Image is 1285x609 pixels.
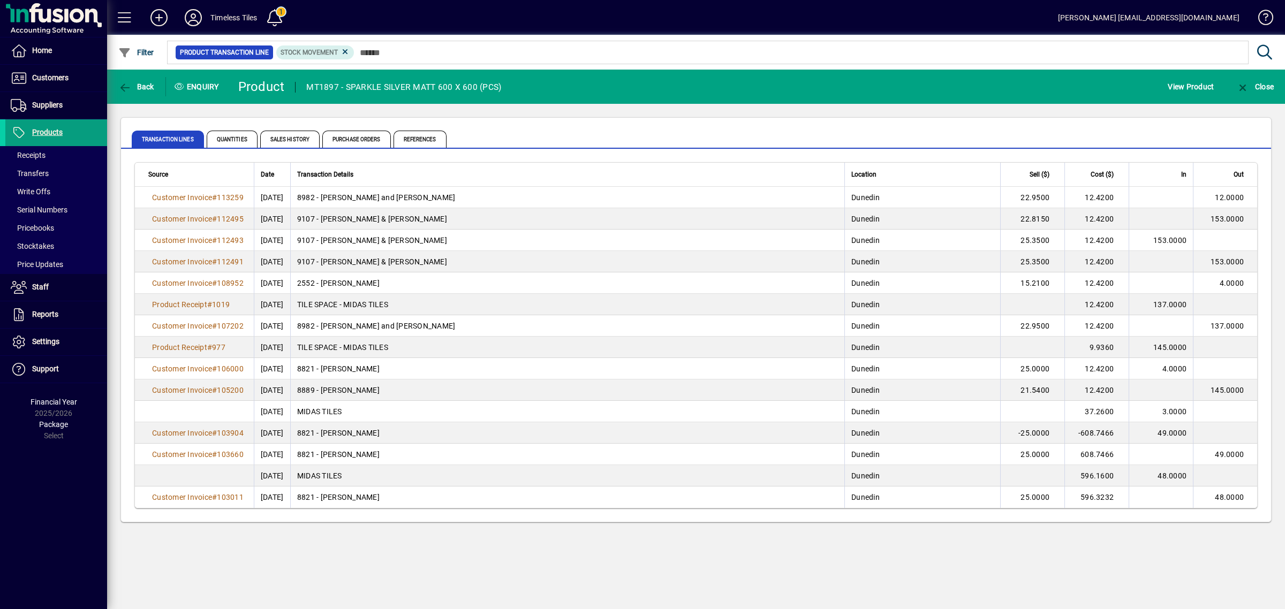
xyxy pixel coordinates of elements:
[1064,187,1129,208] td: 12.4200
[217,364,244,373] span: 106000
[1064,294,1129,315] td: 12.4200
[1000,444,1064,465] td: 25.0000
[851,169,994,180] div: Location
[306,79,501,96] div: MT1897 - SPARKLE SILVER MATT 600 X 600 (PCS)
[32,46,52,55] span: Home
[1236,82,1274,91] span: Close
[851,300,880,309] span: Dunedin
[32,364,59,373] span: Support
[116,43,157,62] button: Filter
[290,337,844,358] td: TILE SPACE - MIDAS TILES
[290,422,844,444] td: 8821 - [PERSON_NAME]
[290,251,844,272] td: 9107 - [PERSON_NAME] & [PERSON_NAME]
[290,230,844,251] td: 9107 - [PERSON_NAME] & [PERSON_NAME]
[238,78,285,95] div: Product
[32,310,58,318] span: Reports
[851,257,880,266] span: Dunedin
[1000,486,1064,508] td: 25.0000
[1000,358,1064,379] td: 25.0000
[1064,208,1129,230] td: 12.4200
[180,47,269,58] span: Product Transaction Line
[851,471,880,480] span: Dunedin
[1165,77,1216,96] button: View Product
[217,215,244,223] span: 112495
[1211,257,1244,266] span: 153.0000
[212,257,217,266] span: #
[1211,386,1244,394] span: 145.0000
[281,49,338,56] span: Stock movement
[148,363,247,375] a: Customer Invoice#106000
[152,429,212,437] span: Customer Invoice
[5,201,107,219] a: Serial Numbers
[210,9,257,26] div: Timeless Tiles
[290,358,844,379] td: 8821 - [PERSON_NAME]
[276,45,354,59] mat-chip: Product Transaction Type: Stock movement
[851,493,880,501] span: Dunedin
[261,169,284,180] div: Date
[290,187,844,208] td: 8982 - [PERSON_NAME] and [PERSON_NAME]
[254,187,290,208] td: [DATE]
[851,193,880,202] span: Dunedin
[32,337,59,346] span: Settings
[5,329,107,355] a: Settings
[290,272,844,294] td: 2552 - [PERSON_NAME]
[132,131,204,148] span: Transaction Lines
[148,234,247,246] a: Customer Invoice#112493
[290,486,844,508] td: 8821 - [PERSON_NAME]
[5,65,107,92] a: Customers
[254,358,290,379] td: [DATE]
[166,78,230,95] div: Enquiry
[152,386,212,394] span: Customer Invoice
[152,450,212,459] span: Customer Invoice
[212,364,217,373] span: #
[5,255,107,273] a: Price Updates
[148,299,233,310] a: Product Receipt#1019
[1153,300,1186,309] span: 137.0000
[212,386,217,394] span: #
[148,192,247,203] a: Customer Invoice#113259
[1225,77,1285,96] app-page-header-button: Close enquiry
[1007,169,1059,180] div: Sell ($)
[217,193,244,202] span: 113259
[39,420,68,429] span: Package
[148,277,247,289] a: Customer Invoice#108952
[32,128,63,136] span: Products
[254,337,290,358] td: [DATE]
[5,92,107,119] a: Suppliers
[212,343,225,352] span: 977
[212,322,217,330] span: #
[212,450,217,459] span: #
[1158,471,1186,480] span: 48.0000
[107,77,166,96] app-page-header-button: Back
[254,422,290,444] td: [DATE]
[212,215,217,223] span: #
[261,169,274,180] span: Date
[5,237,107,255] a: Stocktakes
[1000,230,1064,251] td: 25.3500
[5,301,107,328] a: Reports
[207,343,212,352] span: #
[290,465,844,486] td: MIDAS TILES
[217,279,244,287] span: 108952
[152,364,212,373] span: Customer Invoice
[217,322,244,330] span: 107202
[152,322,212,330] span: Customer Invoice
[148,384,247,396] a: Customer Invoice#105200
[1250,2,1272,37] a: Knowledge Base
[1000,187,1064,208] td: 22.9500
[290,294,844,315] td: TILE SPACE - MIDAS TILES
[148,256,247,268] a: Customer Invoice#112491
[1071,169,1123,180] div: Cost ($)
[1000,379,1064,401] td: 21.5400
[217,236,244,245] span: 112493
[1215,493,1244,501] span: 48.0000
[1162,407,1187,416] span: 3.0000
[851,279,880,287] span: Dunedin
[11,224,54,232] span: Pricebooks
[212,279,217,287] span: #
[254,272,290,294] td: [DATE]
[1153,236,1186,245] span: 153.0000
[1211,215,1244,223] span: 153.0000
[152,300,207,309] span: Product Receipt
[118,48,154,57] span: Filter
